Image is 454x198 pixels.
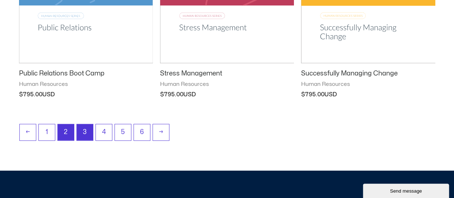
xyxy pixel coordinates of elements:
[19,92,42,97] bdi: 795.00
[19,92,23,97] span: $
[160,92,183,97] bdi: 795.00
[160,69,294,81] a: Stress Management
[96,124,112,141] a: Page 4
[160,69,294,78] h2: Stress Management
[19,81,153,88] span: Human Resources
[134,124,150,141] a: Page 6
[20,124,36,141] a: ←
[160,92,164,97] span: $
[153,124,169,141] a: →
[39,124,55,141] a: Page 1
[301,92,305,97] span: $
[115,124,131,141] a: Page 5
[19,124,435,144] nav: Product Pagination
[363,182,450,198] iframe: chat widget
[19,69,153,78] h2: Public Relations Boot Camp
[301,81,435,88] span: Human Resources
[301,69,435,81] a: Successfully Managing Change
[160,81,294,88] span: Human Resources
[19,69,153,81] a: Public Relations Boot Camp
[301,69,435,78] h2: Successfully Managing Change
[58,124,74,141] span: Page 2
[77,124,93,141] a: Page 3
[301,92,324,97] bdi: 795.00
